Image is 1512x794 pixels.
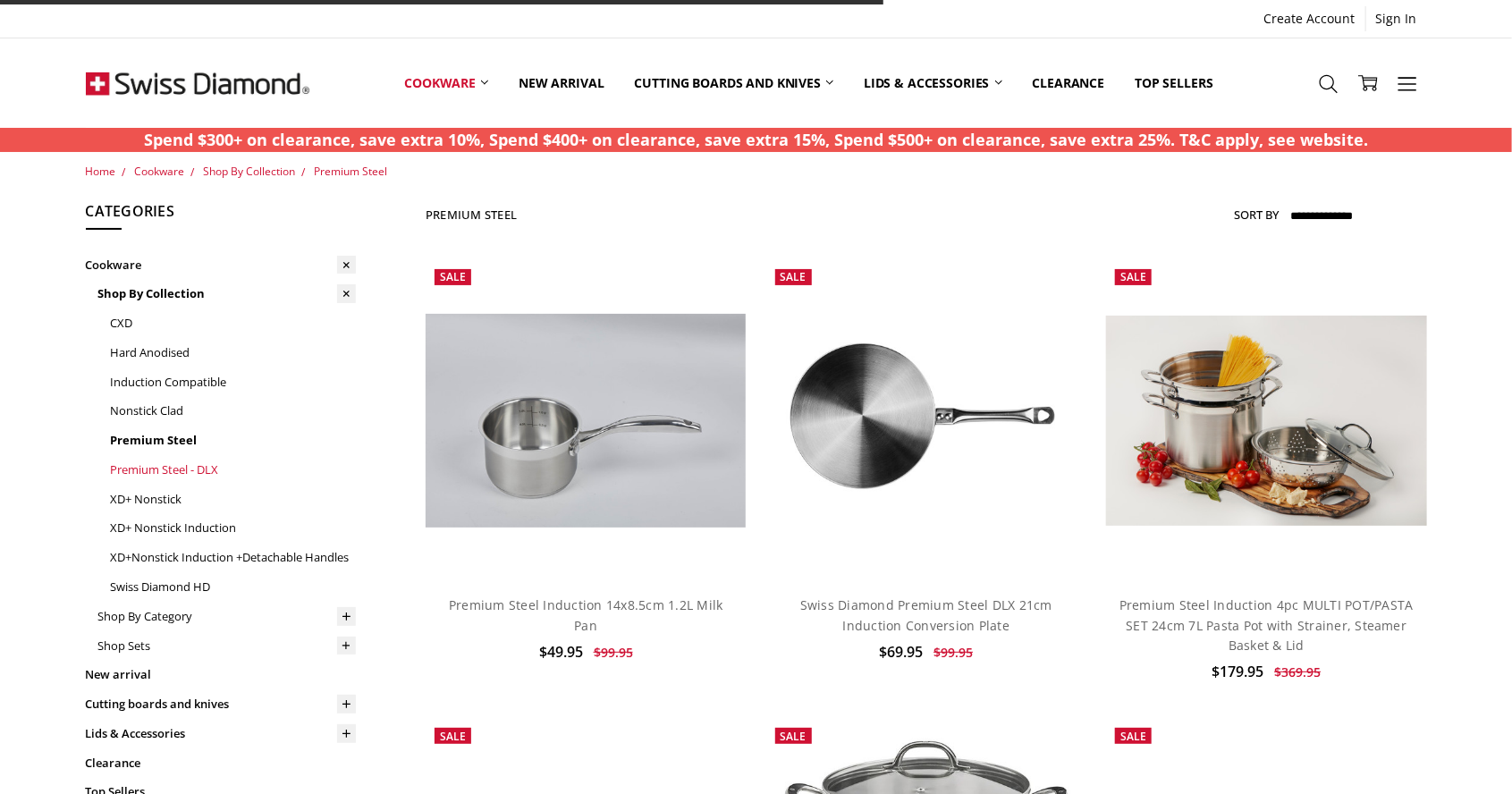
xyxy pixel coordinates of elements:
a: Cutting boards and knives [620,43,849,122]
a: Shop By Collection [98,279,356,308]
a: Swiss Diamond Premium Steel DLX 21cm Induction Conversion Plate [800,596,1052,633]
a: Induction Compatible [111,367,356,397]
img: Free Shipping On Every Order [86,38,309,128]
a: Premium Steel [315,164,388,179]
span: $99.95 [594,644,633,661]
a: Clearance [1018,43,1120,122]
h1: Premium Steel [426,207,517,222]
a: Sign In [1366,6,1427,31]
a: Lids & Accessories [849,43,1017,122]
a: Clearance [86,748,356,778]
a: Shop Sets [98,631,356,661]
span: Sale [440,269,466,284]
span: $49.95 [539,642,583,662]
a: Top Sellers [1119,43,1228,122]
a: Nonstick Clad [111,396,356,426]
a: Shop By Category [98,602,356,631]
a: XD+ Nonstick [111,485,356,514]
h5: Categories [86,200,356,231]
a: XD+Nonstick Induction +Detachable Handles [111,543,356,572]
a: Swiss Diamond HD [111,572,356,602]
a: Cutting boards and knives [86,689,356,719]
span: $369.95 [1274,663,1321,680]
a: Premium Steel Induction 14x8.5cm 1.2L Milk Pan [449,596,723,633]
a: XD+ Nonstick Induction [111,513,356,543]
span: Sale [1120,729,1146,744]
a: Premium Steel Induction 14x8.5cm 1.2L Milk Pan [426,260,746,580]
a: Shop By Collection [204,164,296,179]
a: Premium Steel - DLX [111,455,356,485]
span: Sale [781,729,807,744]
a: Premium Steel Induction 4pc MULTI POT/PASTA SET 24cm 7L Pasta Pot with Strainer, Steamer Basket &... [1119,596,1414,654]
a: New arrival [503,43,619,122]
a: Cookware [389,43,503,122]
label: Sort By [1234,200,1279,229]
img: Premium Steel Induction 4pc MULTI POT/PASTA SET 24cm 7L Pasta Pot with Strainer, Steamer Basket &... [1106,316,1426,526]
span: Sale [781,269,807,284]
span: Sale [440,729,466,744]
a: Premium Steel [111,426,356,455]
a: Create Account [1254,6,1365,31]
img: Swiss Diamond Premium Steel DLX 21cm Induction Conversion Plate [766,260,1086,580]
a: CXD [111,308,356,338]
a: Premium Steel Induction 4pc MULTI POT/PASTA SET 24cm 7L Pasta Pot with Strainer, Steamer Basket &... [1106,260,1426,580]
span: $69.95 [879,642,923,662]
a: New arrival [86,660,356,689]
a: Hard Anodised [111,338,356,367]
a: Cookware [86,250,356,280]
p: Spend $300+ on clearance, save extra 10%, Spend $400+ on clearance, save extra 15%, Spend $500+ o... [144,128,1368,152]
a: Home [86,164,116,179]
img: Premium Steel Induction 14x8.5cm 1.2L Milk Pan [426,314,746,528]
span: Sale [1120,269,1146,284]
span: $99.95 [933,644,973,661]
a: Cookware [135,164,185,179]
span: $179.95 [1212,662,1263,681]
a: Lids & Accessories [86,719,356,748]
